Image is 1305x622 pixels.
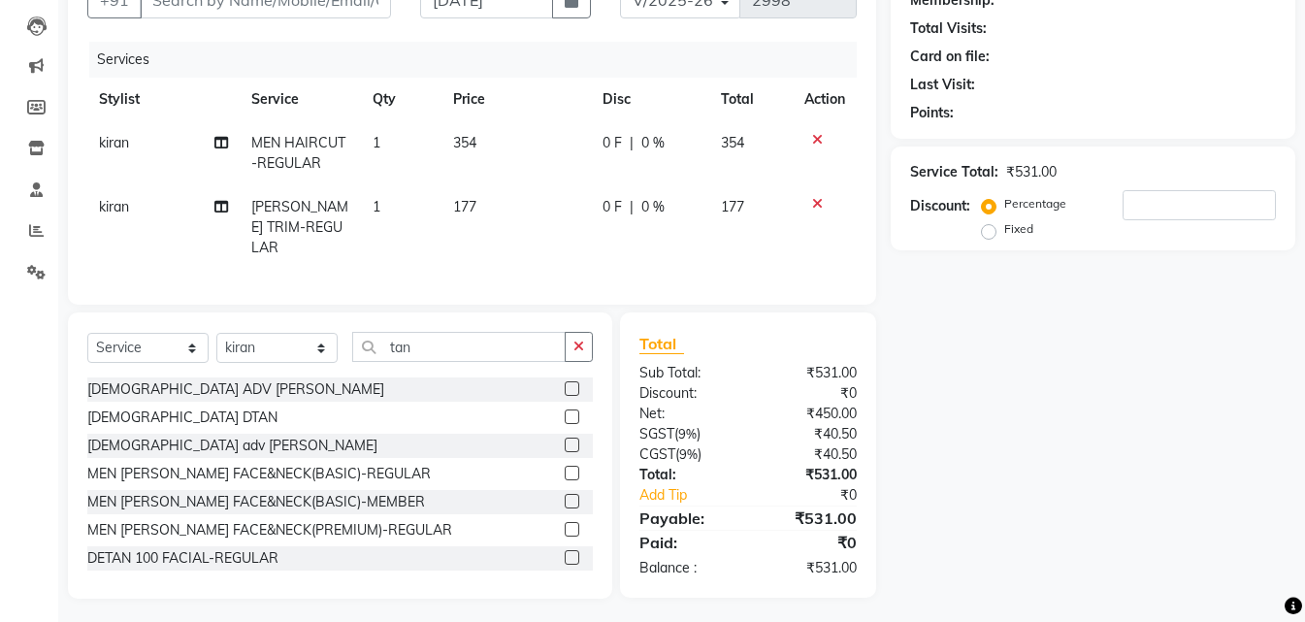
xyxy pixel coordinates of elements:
[748,531,871,554] div: ₹0
[361,78,441,121] th: Qty
[748,444,871,465] div: ₹40.50
[793,78,857,121] th: Action
[625,404,748,424] div: Net:
[591,78,709,121] th: Disc
[910,75,975,95] div: Last Visit:
[748,383,871,404] div: ₹0
[748,404,871,424] div: ₹450.00
[721,198,744,215] span: 177
[89,42,871,78] div: Services
[87,520,452,540] div: MEN [PERSON_NAME] FACE&NECK(PREMIUM)-REGULAR
[625,424,748,444] div: ( )
[625,363,748,383] div: Sub Total:
[625,507,748,530] div: Payable:
[625,383,748,404] div: Discount:
[910,196,970,216] div: Discount:
[748,507,871,530] div: ₹531.00
[678,426,697,442] span: 9%
[373,134,380,151] span: 1
[768,485,871,506] div: ₹0
[721,134,744,151] span: 354
[251,198,348,256] span: [PERSON_NAME] TRIM-REGULAR
[87,78,240,121] th: Stylist
[87,379,384,400] div: [DEMOGRAPHIC_DATA] ADV [PERSON_NAME]
[453,134,476,151] span: 354
[251,134,345,172] span: MEN HAIRCUT-REGULAR
[1004,195,1066,213] label: Percentage
[625,531,748,554] div: Paid:
[87,408,277,428] div: [DEMOGRAPHIC_DATA] DTAN
[87,492,425,512] div: MEN [PERSON_NAME] FACE&NECK(BASIC)-MEMBER
[748,424,871,444] div: ₹40.50
[373,198,380,215] span: 1
[748,465,871,485] div: ₹531.00
[910,103,954,123] div: Points:
[625,465,748,485] div: Total:
[352,332,566,362] input: Search or Scan
[639,445,675,463] span: CGST
[625,485,769,506] a: Add Tip
[630,197,634,217] span: |
[1006,162,1057,182] div: ₹531.00
[641,197,665,217] span: 0 %
[625,558,748,578] div: Balance :
[748,558,871,578] div: ₹531.00
[87,464,431,484] div: MEN [PERSON_NAME] FACE&NECK(BASIC)-REGULAR
[240,78,361,121] th: Service
[639,425,674,442] span: SGST
[910,18,987,39] div: Total Visits:
[87,436,377,456] div: [DEMOGRAPHIC_DATA] adv [PERSON_NAME]
[910,47,990,67] div: Card on file:
[630,133,634,153] span: |
[87,548,278,569] div: DETAN 100 FACIAL-REGULAR
[603,197,622,217] span: 0 F
[910,162,998,182] div: Service Total:
[603,133,622,153] span: 0 F
[625,444,748,465] div: ( )
[748,363,871,383] div: ₹531.00
[639,334,684,354] span: Total
[641,133,665,153] span: 0 %
[441,78,591,121] th: Price
[453,198,476,215] span: 177
[1004,220,1033,238] label: Fixed
[709,78,793,121] th: Total
[99,198,129,215] span: kiran
[99,134,129,151] span: kiran
[679,446,698,462] span: 9%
